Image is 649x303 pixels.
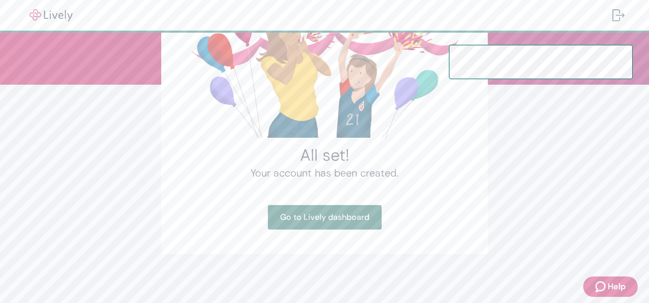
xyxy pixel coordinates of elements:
[22,9,80,21] img: Lively
[583,276,638,297] button: Zendesk support iconHelp
[604,3,633,28] button: Log out
[595,281,608,293] svg: Zendesk support icon
[268,205,382,230] a: Go to Lively dashboard
[186,165,463,181] h4: Your account has been created.
[608,281,626,293] span: Help
[186,145,463,165] h2: All set!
